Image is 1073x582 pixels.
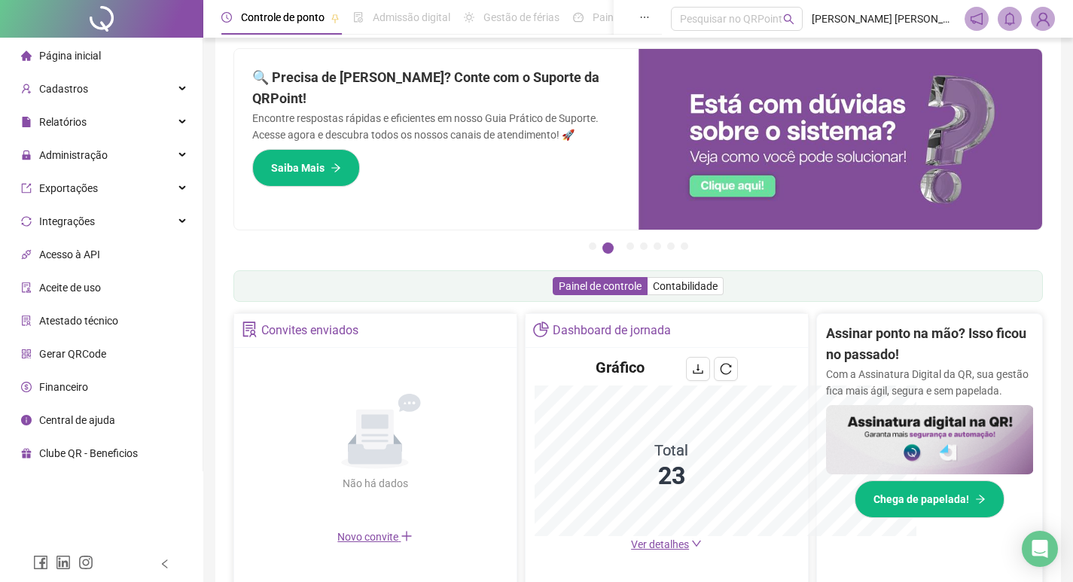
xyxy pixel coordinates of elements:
span: pie-chart [533,321,549,337]
span: Relatórios [39,116,87,128]
h4: Gráfico [596,357,645,378]
button: Saiba Mais [252,149,360,187]
span: home [21,50,32,61]
span: lock [21,150,32,160]
div: Convites enviados [261,318,358,343]
span: Financeiro [39,381,88,393]
h2: 🔍 Precisa de [PERSON_NAME]? Conte com o Suporte da QRPoint! [252,67,620,110]
button: 5 [654,242,661,250]
span: dashboard [573,12,584,23]
div: Open Intercom Messenger [1022,531,1058,567]
h2: Assinar ponto na mão? Isso ficou no passado! [826,323,1034,366]
span: Saiba Mais [271,160,325,176]
span: ellipsis [639,12,650,23]
span: Administração [39,149,108,161]
span: Atestado técnico [39,315,118,327]
span: arrow-right [331,163,341,173]
span: user-add [21,84,32,94]
span: Painel do DP [593,11,651,23]
span: Página inicial [39,50,101,62]
span: Clube QR - Beneficios [39,447,138,459]
span: dollar [21,382,32,392]
span: Ver detalhes [631,538,689,550]
span: Gestão de férias [483,11,559,23]
span: Cadastros [39,83,88,95]
span: Aceite de uso [39,282,101,294]
img: 46468 [1032,8,1054,30]
span: Central de ajuda [39,414,115,426]
span: solution [21,315,32,326]
span: facebook [33,555,48,570]
span: arrow-right [975,494,986,504]
span: qrcode [21,349,32,359]
button: 2 [602,242,614,254]
span: plus [401,530,413,542]
span: down [691,538,702,549]
span: Painel de controle [559,280,642,292]
span: Chega de papelada! [873,491,969,507]
span: notification [970,12,983,26]
button: 4 [640,242,648,250]
p: Encontre respostas rápidas e eficientes em nosso Guia Prático de Suporte. Acesse agora e descubra... [252,110,620,143]
span: Controle de ponto [241,11,325,23]
a: Ver detalhes down [631,538,702,550]
span: Admissão digital [373,11,450,23]
span: Integrações [39,215,95,227]
span: [PERSON_NAME] [PERSON_NAME] - SANTOSR LOGISTICA [812,11,956,27]
span: api [21,249,32,260]
span: Novo convite [337,531,413,543]
span: left [160,559,170,569]
span: audit [21,282,32,293]
span: export [21,183,32,193]
span: download [692,363,704,375]
button: 3 [626,242,634,250]
span: pushpin [331,14,340,23]
span: sun [464,12,474,23]
span: file [21,117,32,127]
button: 6 [667,242,675,250]
div: Não há dados [306,475,444,492]
img: banner%2F02c71560-61a6-44d4-94b9-c8ab97240462.png [826,405,1034,474]
span: info-circle [21,415,32,425]
span: Acesso à API [39,248,100,261]
span: clock-circle [221,12,232,23]
p: Com a Assinatura Digital da QR, sua gestão fica mais ágil, segura e sem papelada. [826,366,1034,399]
span: reload [720,363,732,375]
span: linkedin [56,555,71,570]
img: banner%2F0cf4e1f0-cb71-40ef-aa93-44bd3d4ee559.png [639,49,1043,230]
button: 7 [681,242,688,250]
span: Exportações [39,182,98,194]
span: gift [21,448,32,459]
span: Gerar QRCode [39,348,106,360]
span: sync [21,216,32,227]
span: bell [1003,12,1017,26]
button: Chega de papelada! [855,480,1004,518]
span: solution [242,321,258,337]
span: file-done [353,12,364,23]
span: Contabilidade [653,280,718,292]
span: instagram [78,555,93,570]
span: search [783,14,794,25]
button: 1 [589,242,596,250]
div: Dashboard de jornada [553,318,671,343]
